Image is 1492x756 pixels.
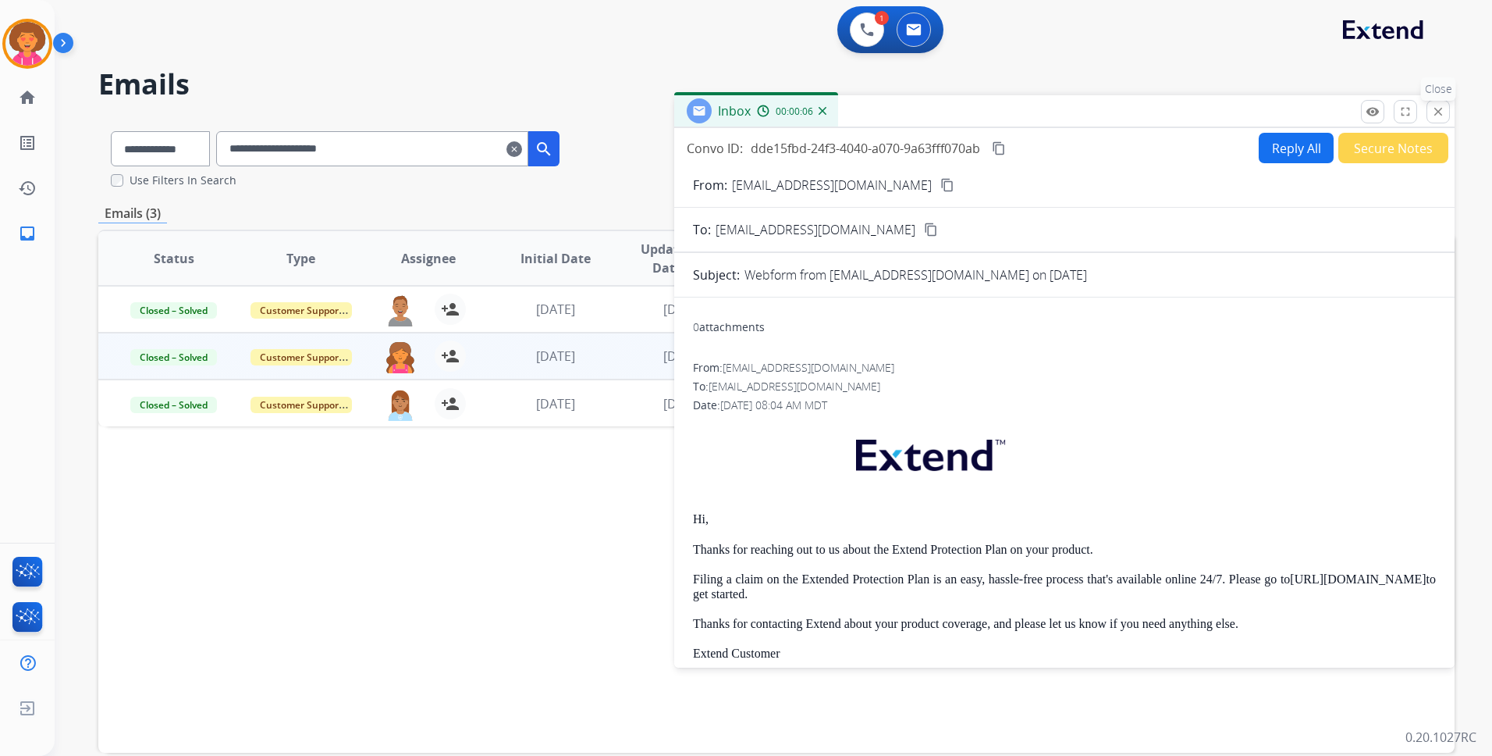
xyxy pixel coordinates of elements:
[1426,100,1450,123] button: Close
[441,394,460,413] mat-icon: person_add
[723,360,894,375] span: [EMAIL_ADDRESS][DOMAIN_NAME]
[520,249,591,268] span: Initial Date
[693,398,1436,413] div: Date:
[130,302,217,319] span: Closed – Solved
[154,249,194,268] span: Status
[875,11,889,25] div: 1
[401,249,456,268] span: Assignee
[385,388,416,421] img: agent-avatar
[693,266,740,284] p: Subject:
[130,173,236,188] label: Use Filters In Search
[709,379,880,394] span: [EMAIL_ADDRESS][DOMAIN_NAME]
[130,397,217,413] span: Closed – Solved
[18,179,37,198] mat-icon: history
[441,347,460,366] mat-icon: person_add
[924,223,938,237] mat-icon: content_copy
[693,647,1436,661] p: Extend Customer
[18,88,37,107] mat-icon: home
[693,543,1436,557] p: Thanks for reaching out to us about the Extend Protection Plan on your product.
[1366,105,1380,119] mat-icon: remove_red_eye
[837,421,1021,483] img: extend.png
[693,220,711,239] p: To:
[693,617,1436,631] p: Thanks for contacting Extend about your product coverage, and please let us know if you need anyt...
[1421,77,1456,101] p: Close
[992,141,1006,155] mat-icon: content_copy
[720,398,827,412] span: [DATE] 08:04 AM MDT
[732,176,932,194] p: [EMAIL_ADDRESS][DOMAIN_NAME]
[687,139,743,158] p: Convo ID:
[250,397,352,413] span: Customer Support
[744,266,1087,284] p: Webform from [EMAIL_ADDRESS][DOMAIN_NAME] on [DATE]
[632,240,702,277] span: Updated Date
[663,348,702,365] span: [DATE]
[1398,105,1412,119] mat-icon: fullscreen
[663,395,702,412] span: [DATE]
[535,140,553,159] mat-icon: search
[693,572,1436,601] p: Filing a claim on the Extended Protection Plan is an easy, hassle-free process that's available o...
[693,176,727,194] p: From:
[663,301,702,318] span: [DATE]
[250,302,352,319] span: Customer Support
[286,249,315,268] span: Type
[693,319,699,334] span: 0
[536,395,575,412] span: [DATE]
[776,105,813,118] span: 00:00:06
[506,140,522,159] mat-icon: clear
[250,349,352,366] span: Customer Support
[98,69,1455,100] h2: Emails
[5,22,49,66] img: avatar
[693,379,1436,394] div: To:
[1405,728,1476,747] p: 0.20.1027RC
[693,319,765,335] div: attachments
[98,204,167,223] p: Emails (3)
[441,300,460,319] mat-icon: person_add
[18,224,37,243] mat-icon: inbox
[1431,105,1445,119] mat-icon: close
[693,512,1436,526] p: Hi,
[693,360,1436,376] div: From:
[718,102,751,119] span: Inbox
[940,178,954,192] mat-icon: content_copy
[385,294,416,326] img: agent-avatar
[1290,572,1426,586] a: [URL][DOMAIN_NAME]
[536,348,575,365] span: [DATE]
[1338,133,1448,163] button: Secure Notes
[130,349,217,366] span: Closed – Solved
[385,341,416,373] img: agent-avatar
[716,220,915,239] span: [EMAIL_ADDRESS][DOMAIN_NAME]
[18,134,37,152] mat-icon: list_alt
[536,301,575,318] span: [DATE]
[1259,133,1334,163] button: Reply All
[751,140,980,157] span: dde15fbd-24f3-4040-a070-9a63fff070ab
